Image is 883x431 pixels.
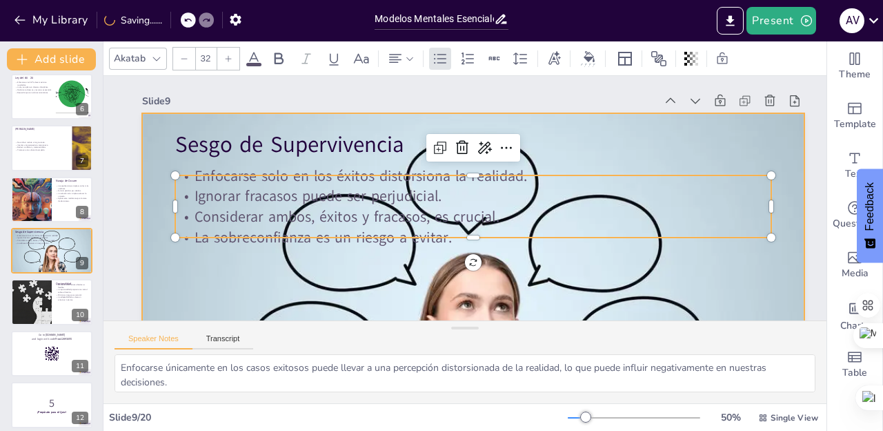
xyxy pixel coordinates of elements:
[544,48,564,70] div: Text effects
[56,192,88,197] p: La solución más simple suele ser la correcta.
[175,186,771,207] p: Ignorar fracasos puede ser perjudicial.
[651,50,667,67] span: Position
[175,207,771,227] p: Considerar ambos, éxitos y fracasos, es crucial.
[827,91,882,141] div: Add ready made slides
[72,309,88,321] div: 10
[104,14,162,27] div: Saving......
[15,240,88,242] p: Considerar ambos, éxitos y fracasos, es crucial.
[11,125,92,171] div: https://cdn.sendsteps.com/images/logo/sendsteps_logo_white.pnghttps://cdn.sendsteps.com/images/lo...
[56,197,88,202] p: Aplicar este modelo mejora la toma de decisiones.
[840,7,864,35] button: A V
[827,141,882,191] div: Add text boxes
[15,86,52,89] p: La ley se aplica en diversas disciplinas.
[115,354,815,392] textarea: Enfocarse únicamente en los casos exitosos puede llevar a una percepción distorsionada de la real...
[746,7,815,35] button: Present
[175,129,771,160] p: Sesgo de Supervivencia
[56,178,88,182] p: Navaja de Occam
[842,365,867,381] span: Table
[37,410,66,414] strong: ¡Prepárate para el Quiz!
[76,257,88,269] div: 9
[834,117,876,132] span: Template
[15,142,68,144] p: No atribuir malicia a la ignorancia.
[56,184,88,189] p: Las explicaciones simples son las más verídicas.
[845,166,864,182] span: Text
[72,412,88,424] div: 12
[15,81,52,86] p: Enfocarse en el 20% clave maximiza resultados.
[175,165,771,186] p: Enfocarse solo en los éxitos distorsiona la realidad.
[15,237,88,240] p: Ignorar fracasos puede ser perjudicial.
[46,333,66,336] strong: [DOMAIN_NAME]
[11,177,92,222] div: https://cdn.sendsteps.com/images/logo/sendsteps_logo_white.pnghttps://cdn.sendsteps.com/images/lo...
[109,411,568,424] div: Slide 9 / 20
[72,360,88,372] div: 11
[827,290,882,340] div: Add charts and graphs
[11,331,92,376] div: https://cdn.sendsteps.com/images/logo/sendsteps_logo_white.pnghttps://cdn.sendsteps.com/images/lo...
[840,8,864,33] div: A V
[15,91,52,94] p: Recuerda que son valores orientativos.
[15,127,68,131] p: [PERSON_NAME]
[771,412,818,423] span: Single View
[15,144,68,146] p: Intentar una perspectiva comprensiva.
[11,382,92,428] div: 12
[827,41,882,91] div: Change the overall theme
[56,283,88,288] p: Mantener alternativas abiertas es flexible.
[111,49,148,68] div: Akatab
[714,411,747,424] div: 50 %
[15,230,88,234] p: Sesgo de Supervivencia
[839,67,871,82] span: Theme
[11,228,92,274] div: https://cdn.sendsteps.com/images/logo/sendsteps_logo_white.pnghttps://cdn.sendsteps.com/images/lo...
[717,7,744,35] button: Export to PowerPoint
[56,294,88,296] p: Minimizar riesgos es esencial.
[15,149,68,152] p: Promover una cultura de empatía.
[827,240,882,290] div: Add images, graphics, shapes or video
[15,242,88,245] p: La sobreconfianza es un riesgo a evitar.
[375,9,493,29] input: Insert title
[579,51,599,66] div: Background color
[76,155,88,167] div: 7
[857,169,883,262] button: Feedback - Show survey
[15,396,88,411] p: 5
[56,189,88,192] p: Evita la parálisis por análisis.
[842,266,869,281] span: Media
[115,334,192,349] button: Speaker Notes
[827,191,882,240] div: Get real-time input from your audience
[15,337,88,341] p: and login with code
[15,146,68,149] p: Reducir conflictos y malentendidos.
[76,206,88,218] div: 8
[840,318,869,334] span: Charts
[192,334,254,349] button: Transcript
[56,296,88,300] p: La adaptabilidad es clave en entornos inciertos.
[10,9,94,31] button: My Library
[11,279,92,325] div: https://cdn.sendsteps.com/images/logo/sendsteps_logo_white.pnghttps://cdn.sendsteps.com/images/lo...
[142,95,655,108] div: Slide 9
[76,103,88,115] div: 6
[15,234,88,237] p: Enfocarse solo en los éxitos distorsiona la realidad.
[175,227,771,248] p: La sobreconfianza es un riesgo a evitar.
[15,333,88,337] p: Go to
[56,288,88,293] p: La opcionalidad proporciona control sobre el destino.
[864,182,876,231] span: Feedback
[56,281,88,285] p: Opcionalidad
[11,74,92,119] div: https://cdn.sendsteps.com/images/logo/sendsteps_logo_white.pnghttps://cdn.sendsteps.com/images/lo...
[833,216,877,231] span: Questions
[614,48,636,70] div: Layout
[15,88,52,91] p: Optimizar esfuerzos y recursos es esencial.
[827,340,882,390] div: Add a table
[15,76,52,80] p: Ley del 80 – 20
[7,48,96,70] button: Add slide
